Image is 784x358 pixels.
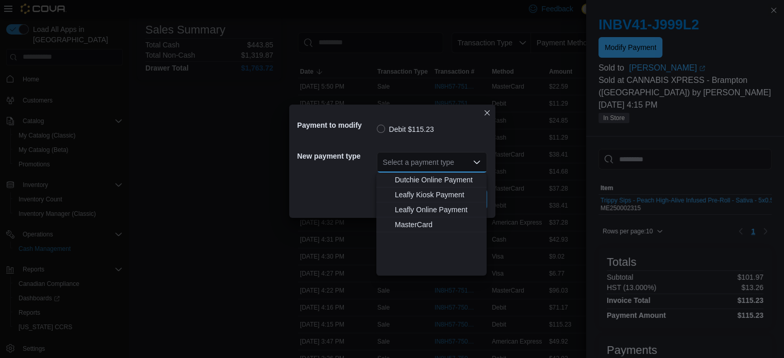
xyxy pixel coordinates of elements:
[297,115,375,135] h5: Payment to modify
[377,123,434,135] label: Debit $115.23
[473,158,481,166] button: Close list of options
[383,156,384,168] input: Accessible screen reader label
[481,107,493,119] button: Closes this modal window
[297,146,375,166] h5: New payment type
